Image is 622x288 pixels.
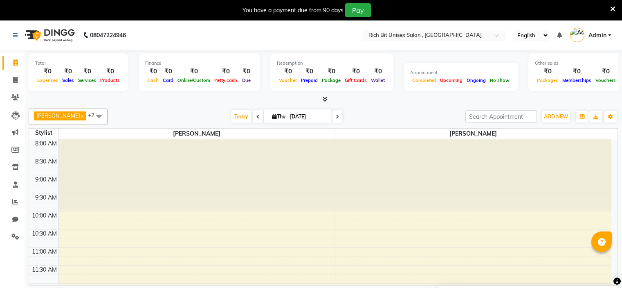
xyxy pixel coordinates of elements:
span: Packages [535,77,560,83]
span: Completed [410,77,438,83]
span: Prepaid [299,77,320,83]
div: 11:30 AM [30,265,58,274]
span: ADD NEW [544,113,568,120]
div: ₹0 [175,67,212,76]
b: 08047224946 [90,24,126,47]
div: ₹0 [161,67,175,76]
div: 11:00 AM [30,247,58,256]
div: 10:00 AM [30,211,58,220]
span: Expenses [35,77,60,83]
span: Cash [145,77,161,83]
div: Total [35,60,122,67]
span: Admin [588,31,606,40]
img: Admin [570,28,584,42]
img: logo [21,24,77,47]
span: [PERSON_NAME] [59,129,335,139]
span: Package [320,77,343,83]
span: Today [231,110,251,123]
div: 8:30 AM [34,157,58,166]
div: 8:00 AM [34,139,58,148]
div: ₹0 [212,67,239,76]
button: Pay [345,3,371,17]
span: Products [98,77,122,83]
div: Appointment [410,69,512,76]
span: Services [76,77,98,83]
span: No show [488,77,512,83]
span: Due [240,77,253,83]
div: ₹0 [299,67,320,76]
span: Memberships [560,77,593,83]
div: ₹0 [593,67,618,76]
span: Online/Custom [175,77,212,83]
div: 9:00 AM [34,175,58,184]
span: Upcoming [438,77,465,83]
div: You have a payment due from 90 days [243,6,344,15]
span: [PERSON_NAME] [335,129,612,139]
span: Voucher [277,77,299,83]
span: Wallet [369,77,387,83]
div: ₹0 [320,67,343,76]
div: ₹0 [343,67,369,76]
span: Ongoing [465,77,488,83]
span: Thu [270,113,287,120]
input: Search Appointment [465,110,537,123]
div: ₹0 [60,67,76,76]
div: 10:30 AM [30,229,58,238]
div: Finance [145,60,254,67]
div: ₹0 [369,67,387,76]
div: Stylist [29,129,58,137]
iframe: chat widget [588,255,614,280]
span: Card [161,77,175,83]
div: ₹0 [535,67,560,76]
div: ₹0 [76,67,98,76]
div: ₹0 [239,67,254,76]
span: +2 [88,112,101,118]
button: ADD NEW [542,111,570,122]
div: Redemption [277,60,387,67]
div: ₹0 [145,67,161,76]
div: ₹0 [560,67,593,76]
div: 9:30 AM [34,193,58,202]
a: x [80,112,84,119]
span: Gift Cards [343,77,369,83]
span: [PERSON_NAME] [36,112,80,119]
div: ₹0 [98,67,122,76]
span: Sales [60,77,76,83]
div: ₹0 [35,67,60,76]
span: Petty cash [212,77,239,83]
div: ₹0 [277,67,299,76]
span: Vouchers [593,77,618,83]
input: 2025-09-04 [287,111,328,123]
